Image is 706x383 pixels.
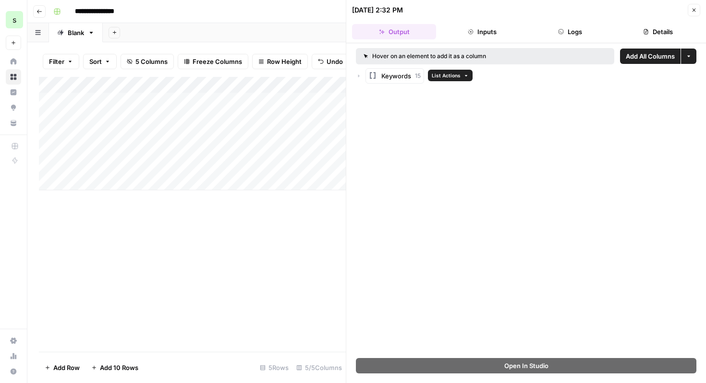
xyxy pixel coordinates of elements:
span: Sort [89,57,102,66]
button: Output [352,24,436,39]
a: Blank [49,23,103,42]
button: Logs [528,24,612,39]
a: Insights [6,85,21,100]
a: Browse [6,69,21,85]
span: Row Height [267,57,302,66]
div: [DATE] 2:32 PM [352,5,403,15]
span: Filter [49,57,64,66]
span: Open In Studio [504,361,548,371]
span: 5 Columns [135,57,168,66]
button: 5 Columns [121,54,174,69]
span: Keywords [381,71,411,81]
a: Your Data [6,115,21,131]
button: Keywords15 [365,68,424,84]
div: 5 Rows [256,360,292,375]
button: Workspace: saasgenie [6,8,21,32]
button: Filter [43,54,79,69]
span: Add Row [53,363,80,372]
button: Sort [83,54,117,69]
span: Add All Columns [626,51,675,61]
button: Freeze Columns [178,54,248,69]
a: Usage [6,348,21,364]
span: Undo [327,57,343,66]
span: Freeze Columns [193,57,242,66]
a: Settings [6,333,21,348]
a: Home [6,54,21,69]
button: Row Height [252,54,308,69]
div: Blank [68,28,84,37]
span: 15 [415,72,421,80]
button: Add All Columns [620,49,681,64]
button: Add Row [39,360,85,375]
a: Opportunities [6,100,21,115]
button: Undo [312,54,349,69]
span: Add 10 Rows [100,363,138,372]
button: Inputs [440,24,524,39]
span: s [12,14,16,25]
div: 5/5 Columns [292,360,346,375]
button: Add 10 Rows [85,360,144,375]
button: Open In Studio [356,358,696,373]
button: Details [616,24,700,39]
div: Hover on an element to add it as a column [364,52,547,61]
button: Help + Support [6,364,21,379]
